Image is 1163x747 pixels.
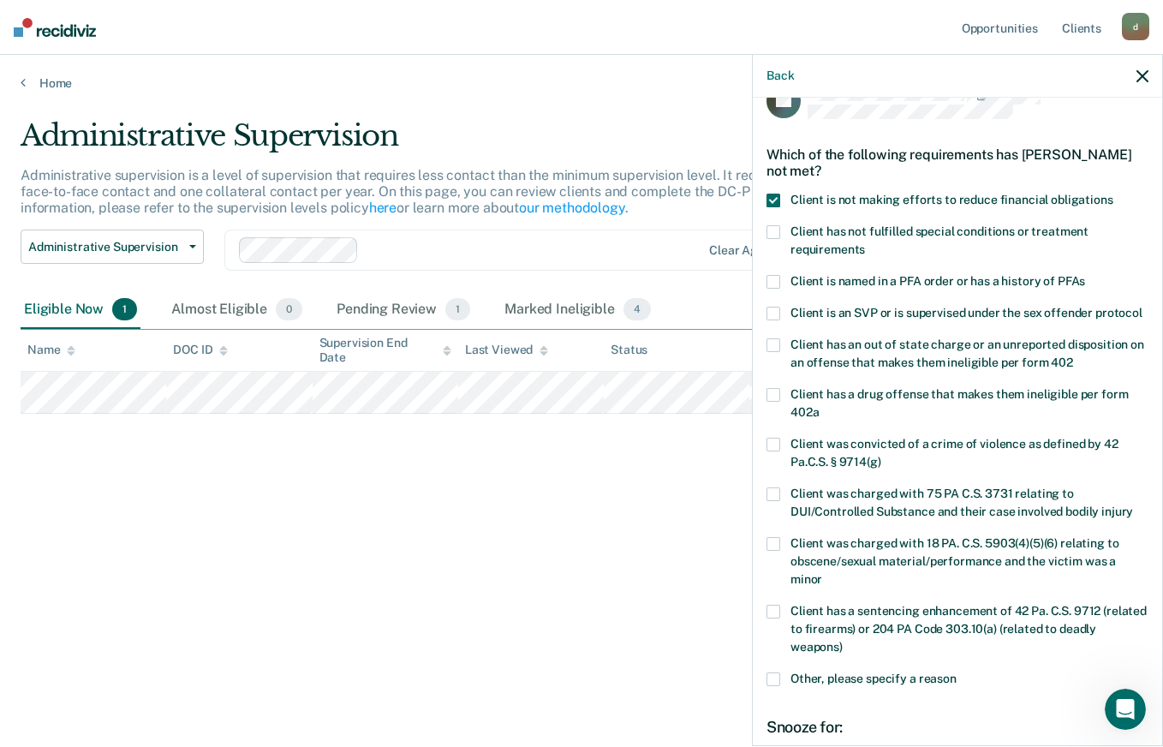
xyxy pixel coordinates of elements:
div: Eligible Now [21,291,140,329]
div: Status [611,343,647,357]
button: Back [766,69,794,83]
div: Supervision End Date [319,336,451,365]
div: Administrative Supervision [21,118,893,167]
a: here [369,200,397,216]
img: Recidiviz [14,18,96,37]
span: Client was charged with 75 PA C.S. 3731 relating to DUI/Controlled Substance and their case invol... [790,487,1133,518]
span: Client is an SVP or is supervised under the sex offender protocol [790,306,1142,320]
div: Name [27,343,75,357]
a: our methodology [519,200,625,216]
div: Almost Eligible [168,291,306,329]
span: Administrative Supervision [28,240,182,254]
div: Which of the following requirements has [PERSON_NAME] not met? [766,133,1148,193]
div: DOC ID [173,343,228,357]
span: Client has not fulfilled special conditions or treatment requirements [790,224,1088,256]
span: Client was charged with 18 PA. C.S. 5903(4)(5)(6) relating to obscene/sexual material/performance... [790,536,1118,586]
span: Client is named in a PFA order or has a history of PFAs [790,274,1085,288]
div: Clear agents [709,243,782,258]
span: 4 [623,298,651,320]
span: Client was convicted of a crime of violence as defined by 42 Pa.C.S. § 9714(g) [790,437,1118,469]
span: Other, please specify a reason [790,672,957,685]
div: Snooze for: [766,718,1148,737]
span: Client has a sentencing enhancement of 42 Pa. C.S. 9712 (related to firearms) or 204 PA Code 303.... [790,604,1147,654]
div: d [1122,13,1149,40]
span: 0 [276,298,302,320]
a: Home [21,75,1142,91]
div: Marked Ineligible [501,291,654,329]
div: Pending Review [333,291,474,329]
p: Administrative supervision is a level of supervision that requires less contact than the minimum ... [21,167,874,216]
span: Client is not making efforts to reduce financial obligations [790,193,1113,206]
span: Client has an out of state charge or an unreported disposition on an offense that makes them inel... [790,338,1144,369]
iframe: Intercom live chat [1105,689,1146,730]
span: 1 [445,298,470,320]
span: 1 [112,298,137,320]
span: Client has a drug offense that makes them ineligible per form 402a [790,387,1128,419]
div: Last Viewed [465,343,548,357]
